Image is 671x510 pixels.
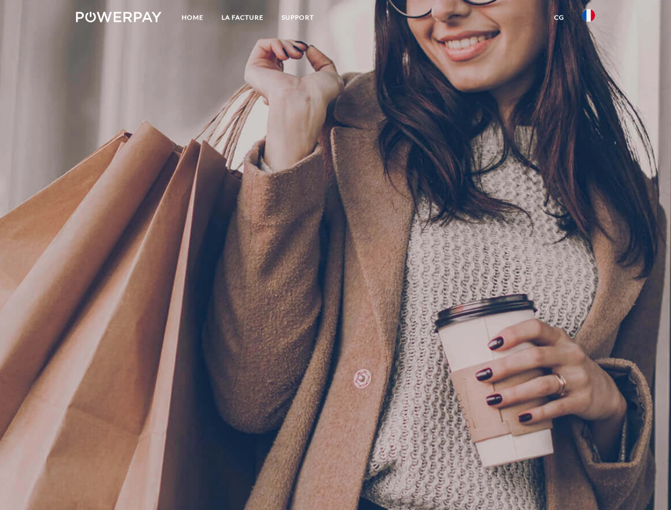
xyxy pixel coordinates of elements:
[173,8,213,27] a: Home
[273,8,323,27] a: Support
[545,8,573,27] a: CG
[213,8,273,27] a: LA FACTURE
[582,9,595,22] img: fr
[76,12,162,22] img: logo-powerpay-white.svg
